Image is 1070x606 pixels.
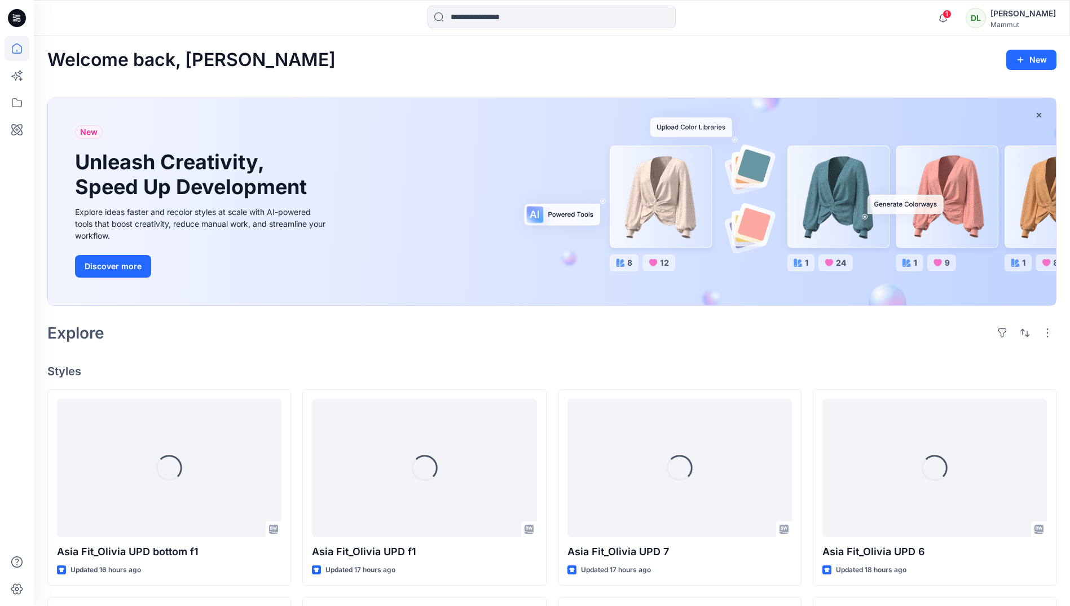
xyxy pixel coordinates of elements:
p: Asia Fit_Olivia UPD 7 [567,544,792,560]
p: Updated 18 hours ago [836,564,906,576]
button: New [1006,50,1056,70]
h2: Explore [47,324,104,342]
h4: Styles [47,365,1056,378]
div: [PERSON_NAME] [990,7,1056,20]
div: Explore ideas faster and recolor styles at scale with AI-powered tools that boost creativity, red... [75,206,329,241]
p: Asia Fit_Olivia UPD 6 [822,544,1047,560]
p: Updated 17 hours ago [325,564,395,576]
h1: Unleash Creativity, Speed Up Development [75,150,312,199]
h2: Welcome back, [PERSON_NAME] [47,50,336,71]
a: Discover more [75,255,329,278]
p: Updated 16 hours ago [71,564,141,576]
div: DL [966,8,986,28]
button: Discover more [75,255,151,278]
p: Asia Fit_Olivia UPD bottom f1 [57,544,281,560]
div: Mammut [990,20,1056,29]
span: New [80,125,98,139]
p: Asia Fit_Olivia UPD f1 [312,544,536,560]
p: Updated 17 hours ago [581,564,651,576]
span: 1 [943,10,952,19]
